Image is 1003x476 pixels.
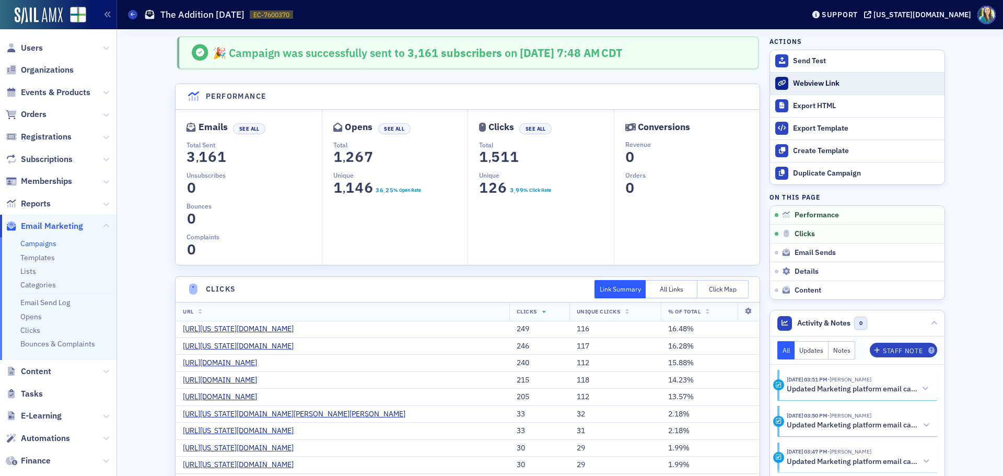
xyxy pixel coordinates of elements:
[517,358,562,368] div: 240
[384,185,390,195] span: 2
[488,124,514,130] div: Clicks
[6,410,62,422] a: E-Learning
[668,342,752,351] div: 16.28%
[600,45,623,60] span: CDT
[577,324,654,334] div: 116
[186,201,322,211] p: Bounces
[206,91,266,102] h4: Performance
[486,179,500,197] span: 2
[333,182,374,194] section: 1,146
[787,412,827,419] time: 8/25/2025 03:50 PM
[509,185,514,195] span: 3
[577,460,654,470] div: 29
[517,444,562,453] div: 30
[6,176,72,187] a: Memberships
[352,148,366,166] span: 6
[773,452,784,463] div: Activity
[6,64,74,76] a: Organizations
[793,79,939,88] div: Webview Link
[183,392,265,402] a: [URL][DOMAIN_NAME]
[183,376,265,385] a: [URL][DOMAIN_NAME]
[668,308,701,315] span: % Of Total
[770,72,944,95] a: Webview Link
[777,341,795,359] button: All
[70,7,86,23] img: SailAMX
[183,342,301,351] a: [URL][US_STATE][DOMAIN_NAME]
[770,140,944,162] a: Create Template
[822,10,858,19] div: Support
[625,170,760,180] p: Orders
[773,416,784,427] div: Activity
[827,376,871,383] span: Helen Oglesby
[787,385,917,394] h5: Updated Marketing platform email campaign: The Addition [DATE]
[577,308,621,315] span: Unique Clicks
[183,426,301,436] a: [URL][US_STATE][DOMAIN_NAME]
[793,124,939,133] div: Export Template
[20,266,36,276] a: Lists
[6,87,90,98] a: Events & Products
[383,188,385,195] span: .
[479,140,614,149] p: Total
[206,284,236,295] h4: Clicks
[184,210,199,228] span: 0
[769,192,945,202] h4: On this page
[517,376,562,385] div: 215
[20,253,55,262] a: Templates
[333,170,468,180] p: Unique
[795,267,819,276] span: Details
[186,213,196,225] section: 0
[557,45,600,60] span: 7:48 AM
[977,6,996,24] span: Profile
[6,198,51,210] a: Reports
[183,308,194,315] span: URL
[343,182,345,196] span: ,
[375,185,380,195] span: 3
[331,179,345,197] span: 1
[646,280,697,298] button: All Links
[333,140,468,149] p: Total
[183,324,301,334] a: [URL][US_STATE][DOMAIN_NAME]
[183,444,301,453] a: [URL][US_STATE][DOMAIN_NAME]
[793,169,939,178] div: Duplicate Campaign
[20,339,95,349] a: Bounces & Complaints
[577,392,654,402] div: 112
[21,433,70,444] span: Automations
[787,448,827,455] time: 8/25/2025 03:47 PM
[6,366,51,377] a: Content
[668,410,752,419] div: 2.18%
[6,455,51,467] a: Finance
[233,123,265,134] button: See All
[15,7,63,24] a: SailAMX
[668,392,752,402] div: 13.57%
[21,410,62,422] span: E-Learning
[488,151,491,165] span: ,
[479,170,614,180] p: Unique
[379,185,384,195] span: 6
[333,151,374,163] section: 1,267
[361,179,376,197] span: 6
[393,187,421,194] div: % Open Rate
[787,421,919,430] h5: Updated Marketing platform email campaign: Duplicate of The Addition [DATE]
[514,188,515,195] span: .
[638,124,690,130] div: Conversions
[795,211,839,220] span: Performance
[479,151,519,163] section: 1,511
[668,426,752,436] div: 2.18%
[770,162,944,184] button: Duplicate Campaign
[21,366,51,377] span: Content
[517,324,562,334] div: 249
[253,10,289,19] span: EC-7600370
[827,412,871,419] span: Helen Oglesby
[477,148,491,166] span: 1
[361,148,376,166] span: 7
[577,426,654,436] div: 31
[827,448,871,455] span: Helen Oglesby
[594,280,646,298] button: Link Summary
[793,56,939,66] div: Send Test
[795,229,815,239] span: Clicks
[496,179,510,197] span: 6
[345,124,372,130] div: Opens
[184,179,199,197] span: 0
[623,148,637,166] span: 0
[186,170,322,180] p: Unsubscribes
